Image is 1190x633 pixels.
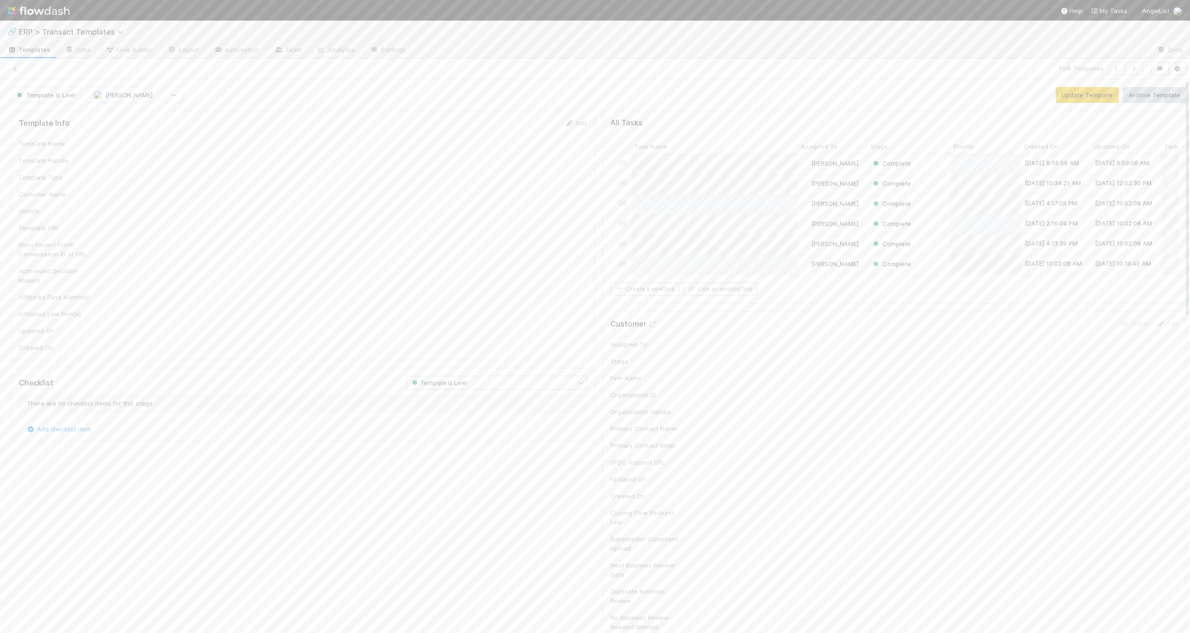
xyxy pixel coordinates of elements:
span: [PERSON_NAME] [811,240,859,247]
button: Update Template [1056,87,1119,103]
div: Template Handle [19,156,89,165]
a: Layout [160,43,206,58]
a: My Tasks [1090,6,1127,15]
div: Complete [871,179,911,188]
div: Created On [610,491,681,501]
h5: Template Info [19,119,70,128]
div: [PERSON_NAME] [802,179,859,188]
div: Complete [871,219,911,228]
a: Docs [1149,43,1190,58]
div: [DATE] 4:13:39 PM [1025,239,1078,248]
div: Created On [19,343,89,352]
div: Primary Contact Name [610,424,681,433]
img: logo-inverted-e16ddd16eac7371096b0.svg [7,3,70,19]
span: Updated On [1094,142,1130,151]
img: avatar_ef15843f-6fde-4057-917e-3fb236f438ca.png [802,200,810,207]
a: Data [58,43,98,58]
div: Firm Name [610,373,681,383]
a: Analytics [309,43,363,58]
div: Customer Name [19,189,89,199]
span: Stage [870,142,888,151]
div: Updated On [19,326,89,335]
div: [DATE] 4:17:29 PM [1025,198,1077,208]
span: Template Is Live! [410,379,467,386]
div: [DATE] 10:02:08 AM [1095,218,1152,228]
div: Organization Handle [610,407,681,416]
a: Settings [362,43,413,58]
span: Created On [1024,142,1058,151]
span: ERP > Transact Templates [19,27,128,36]
img: avatar_ef15843f-6fde-4057-917e-3fb236f438ca.png [93,90,103,100]
button: [PERSON_NAME] [85,87,159,103]
div: Most Recent Front Conversation ID or URL [19,240,89,259]
span: 1 of 4 Templates [1059,64,1104,73]
div: Affiliated Law Firm(s) [19,309,89,319]
div: Assigned To [610,340,681,349]
span: Template Is Live! [15,91,75,99]
a: Edit [565,119,587,127]
div: [PERSON_NAME] [802,259,859,269]
div: [DATE] 10:02:08 AM [1095,198,1152,208]
button: Archive Template [1123,87,1186,103]
div: Complete [871,199,911,208]
span: My Tasks [1090,7,1127,15]
div: Template Type [19,173,89,182]
span: Complete [871,240,911,247]
span: Complete [871,260,911,268]
div: Primary Contact Email [610,441,681,450]
span: Priority [954,142,974,151]
div: [DATE] 2:16:04 PM [1025,218,1078,228]
div: Complete [871,159,911,168]
div: [DATE] 10:02:08 AM [1025,259,1082,268]
div: [PERSON_NAME] [802,199,859,208]
div: Stage [610,357,681,366]
div: Affiliated Fund Admin(s) [19,292,89,302]
div: [DATE] 10:19:40 AM [1095,259,1151,268]
div: Closing Flow Redirect Link [610,508,681,527]
div: Complete [871,239,911,248]
span: [PERSON_NAME] [811,260,859,268]
a: Flow Builder [98,43,160,58]
span: AngelList [1142,7,1169,15]
div: Subscription Document Upload [610,534,681,553]
h5: Checklist [19,378,53,388]
span: Flow Builder [105,45,152,54]
a: Team [266,43,309,58]
div: Template URL [19,223,89,233]
div: Help [1060,6,1083,15]
button: Create a newTask [610,283,679,296]
span: 🔗 [7,28,17,36]
h5: Customer [610,320,658,329]
div: Vehicle [19,206,89,216]
div: [PERSON_NAME] [802,159,859,168]
div: Duplicate Business Review [610,587,681,605]
span: [PERSON_NAME] [105,91,153,99]
img: avatar_ef15843f-6fde-4057-917e-3fb236f438ca.png [802,240,810,247]
div: No Business Review Needed/Wanted [610,613,681,632]
img: avatar_11833ecc-818b-4748-aee0-9d6cf8466369.png [802,220,810,227]
img: avatar_ef15843f-6fde-4057-917e-3fb236f438ca.png [802,180,810,187]
div: [PERSON_NAME] [802,219,859,228]
span: [PERSON_NAME] [811,200,859,207]
span: Task Name [634,142,667,151]
span: Complete [871,200,911,207]
div: Complete [871,259,911,269]
div: Updated On [610,474,681,484]
img: avatar_ef15843f-6fde-4057-917e-3fb236f438ca.png [1173,7,1183,16]
div: [PERSON_NAME] [802,239,859,248]
span: Templates [7,45,50,54]
div: [DATE] 9:59:06 AM [1095,158,1149,167]
div: Next Business Review Date [610,560,681,579]
span: Complete [871,160,911,167]
span: Complete [871,220,911,227]
span: [PERSON_NAME] [811,160,859,167]
div: [DATE] 12:02:30 PM [1095,178,1152,188]
span: Complete [871,180,911,187]
div: [DATE] 9:56:59 AM [1025,158,1079,167]
a: Unlink [1120,320,1149,327]
button: Link an existingTask [683,283,757,296]
div: SFDC Account URL [610,458,681,467]
a: Edit [1156,320,1178,327]
div: [DATE] 10:34:21 AM [1025,178,1081,188]
span: [PERSON_NAME] [811,180,859,187]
